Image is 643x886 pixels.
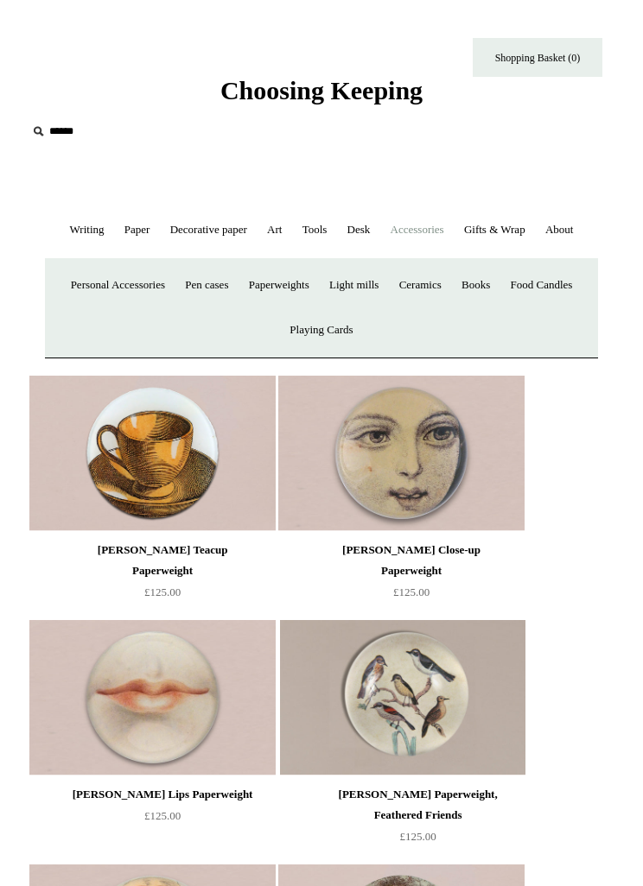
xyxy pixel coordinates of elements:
[258,207,290,253] a: Art
[68,540,256,581] div: [PERSON_NAME] Teacup Paperweight
[294,207,336,253] a: Tools
[473,38,602,77] a: Shopping Basket (0)
[339,207,379,253] a: Desk
[220,90,423,102] a: Choosing Keeping
[315,775,521,847] a: [PERSON_NAME] Paperweight, Feathered Friends £125.00
[319,784,517,826] div: [PERSON_NAME] Paperweight, Feathered Friends
[321,263,387,308] a: Light mills
[220,76,423,104] span: Choosing Keeping
[393,585,430,598] span: £125.00
[64,376,309,531] a: John Derian Teacup Paperweight John Derian Teacup Paperweight
[116,207,159,253] a: Paper
[29,376,275,531] img: John Derian Teacup Paperweight
[61,207,113,253] a: Writing
[278,376,524,531] img: John Derian Close-up Paperweight
[64,620,309,775] a: John Derian Lips Paperweight John Derian Lips Paperweight
[317,540,505,581] div: [PERSON_NAME] Close-up Paperweight
[502,263,582,308] a: Food Candles
[313,531,509,603] a: [PERSON_NAME] Close-up Paperweight £125.00
[382,207,453,253] a: Accessories
[62,263,174,308] a: Personal Accessories
[455,207,534,253] a: Gifts & Wrap
[64,775,260,826] a: [PERSON_NAME] Lips Paperweight £125.00
[162,207,256,253] a: Decorative paper
[391,263,450,308] a: Ceramics
[315,620,560,775] a: John Derian Paperweight, Feathered Friends John Derian Paperweight, Feathered Friends
[68,784,256,805] div: [PERSON_NAME] Lips Paperweight
[400,830,436,843] span: £125.00
[537,207,583,253] a: About
[280,620,525,775] img: John Derian Paperweight, Feathered Friends
[144,585,181,598] span: £125.00
[29,620,275,775] img: John Derian Lips Paperweight
[240,263,318,308] a: Paperweights
[281,307,361,353] a: Playing Cards
[313,376,558,531] a: John Derian Close-up Paperweight John Derian Close-up Paperweight
[453,263,499,308] a: Books
[64,531,260,603] a: [PERSON_NAME] Teacup Paperweight £125.00
[176,263,237,308] a: Pen cases
[144,809,181,822] span: £125.00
